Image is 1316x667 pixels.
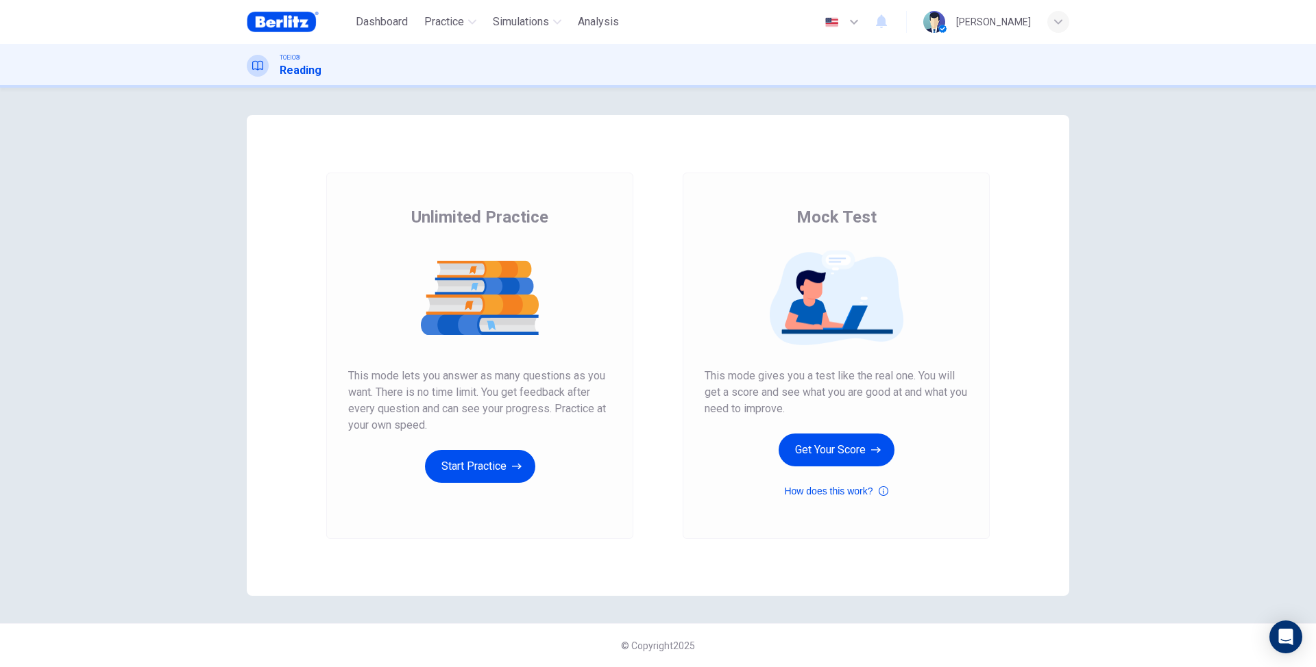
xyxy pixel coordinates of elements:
[280,53,300,62] span: TOEIC®
[823,17,840,27] img: en
[356,14,408,30] span: Dashboard
[1269,620,1302,653] div: Open Intercom Messenger
[796,206,877,228] span: Mock Test
[784,483,888,499] button: How does this work?
[956,14,1031,30] div: [PERSON_NAME]
[350,10,413,34] button: Dashboard
[424,14,464,30] span: Practice
[487,10,567,34] button: Simulations
[493,14,549,30] span: Simulations
[247,8,319,36] img: Berlitz Brasil logo
[621,640,695,651] span: © Copyright 2025
[247,8,350,36] a: Berlitz Brasil logo
[348,368,611,433] span: This mode lets you answer as many questions as you want. There is no time limit. You get feedback...
[425,450,535,483] button: Start Practice
[572,10,624,34] button: Analysis
[923,11,945,33] img: Profile picture
[578,14,619,30] span: Analysis
[779,433,894,466] button: Get Your Score
[280,62,321,79] h1: Reading
[419,10,482,34] button: Practice
[411,206,548,228] span: Unlimited Practice
[705,368,968,417] span: This mode gives you a test like the real one. You will get a score and see what you are good at a...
